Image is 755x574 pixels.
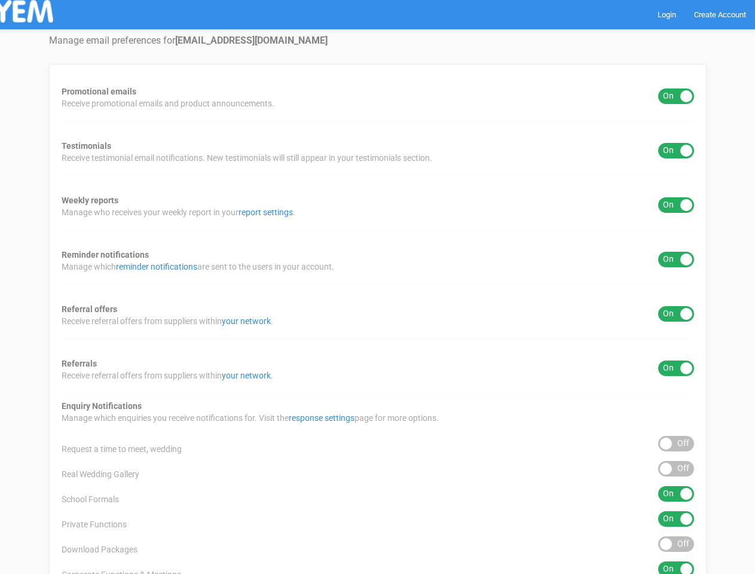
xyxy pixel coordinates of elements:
[222,316,271,326] a: your network
[62,250,149,259] strong: Reminder notifications
[222,371,271,380] a: your network
[239,207,293,217] a: report settings
[62,412,439,424] span: Manage which enquiries you receive notifications for. Visit the page for more options.
[62,196,118,205] strong: Weekly reports
[62,97,274,109] span: Receive promotional emails and product announcements.
[62,206,295,218] span: Manage who receives your weekly report in your .
[62,152,432,164] span: Receive testimonial email notifications. New testimonials will still appear in your testimonials ...
[62,359,97,368] strong: Referrals
[62,518,127,530] span: Private Functions
[49,35,707,46] h4: Manage email preferences for
[62,443,182,455] span: Request a time to meet, wedding
[116,262,197,271] a: reminder notifications
[62,141,111,151] strong: Testimonials
[62,87,136,96] strong: Promotional emails
[62,370,273,381] span: Receive referral offers from suppliers within .
[289,413,354,423] a: response settings
[62,493,119,505] span: School Formals
[62,304,117,314] strong: Referral offers
[62,315,273,327] span: Receive referral offers from suppliers within .
[62,468,139,480] span: Real Wedding Gallery
[62,544,137,555] span: Download Packages
[62,401,142,411] strong: Enquiry Notifications
[175,35,328,46] strong: [EMAIL_ADDRESS][DOMAIN_NAME]
[62,261,334,273] span: Manage which are sent to the users in your account.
